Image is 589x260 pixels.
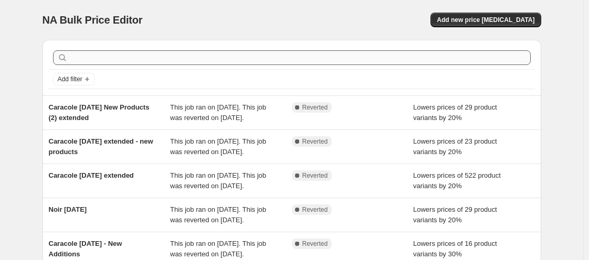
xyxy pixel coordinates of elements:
[302,205,328,214] span: Reverted
[413,205,497,224] span: Lowers prices of 29 product variants by 20%
[58,75,82,83] span: Add filter
[49,205,87,213] span: Noir [DATE]
[302,171,328,180] span: Reverted
[302,240,328,248] span: Reverted
[170,103,266,122] span: This job ran on [DATE]. This job was reverted on [DATE].
[170,205,266,224] span: This job ran on [DATE]. This job was reverted on [DATE].
[413,103,497,122] span: Lowers prices of 29 product variants by 20%
[170,171,266,190] span: This job ran on [DATE]. This job was reverted on [DATE].
[302,137,328,146] span: Reverted
[53,73,95,85] button: Add filter
[413,240,497,258] span: Lowers prices of 16 product variants by 30%
[170,240,266,258] span: This job ran on [DATE]. This job was reverted on [DATE].
[413,171,501,190] span: Lowers prices of 522 product variants by 20%
[170,137,266,156] span: This job ran on [DATE]. This job was reverted on [DATE].
[49,240,122,258] span: Caracole [DATE] - New Additions
[413,137,497,156] span: Lowers prices of 23 product variants by 20%
[302,103,328,112] span: Reverted
[49,103,150,122] span: Caracole [DATE] New Products (2) extended
[49,171,134,179] span: Caracole [DATE] extended
[43,14,143,26] span: NA Bulk Price Editor
[430,13,541,27] button: Add new price [MEDICAL_DATA]
[437,16,534,24] span: Add new price [MEDICAL_DATA]
[49,137,153,156] span: Caracole [DATE] extended - new products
